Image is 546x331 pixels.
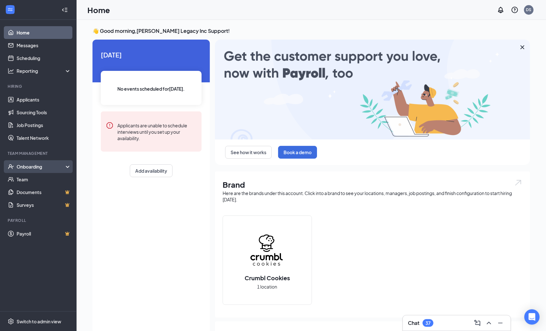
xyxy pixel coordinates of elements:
[8,84,70,89] div: Hiring
[485,319,493,327] svg: ChevronUp
[17,68,71,74] div: Reporting
[101,50,202,60] span: [DATE]
[495,318,505,328] button: Minimize
[17,163,66,170] div: Onboarding
[17,199,71,211] a: SurveysCrown
[17,26,71,39] a: Home
[524,309,540,325] div: Open Intercom Messenger
[8,151,70,156] div: Team Management
[92,27,530,34] h3: 👋 Good morning, [PERSON_NAME] Legacy Inc Support !
[62,7,68,13] svg: Collapse
[225,146,272,159] button: See how it works
[278,146,317,159] button: Book a demo
[223,190,522,203] div: Here are the brands under this account. Click into a brand to see your locations, managers, job p...
[408,320,419,327] h3: Chat
[17,39,71,52] a: Messages
[247,230,288,271] img: Crumbl Cookies
[238,274,296,282] h2: Crumbl Cookies
[17,93,71,106] a: Applicants
[257,283,277,290] span: 1 location
[17,106,71,119] a: Sourcing Tools
[514,179,522,186] img: open.6027fd2a22e1237b5b06.svg
[8,68,14,74] svg: Analysis
[472,318,483,328] button: ComposeMessage
[474,319,481,327] svg: ComposeMessage
[7,6,13,13] svg: WorkstreamLogo
[17,186,71,199] a: DocumentsCrown
[118,85,185,92] span: No events scheduled for [DATE] .
[87,4,110,15] h1: Home
[215,40,530,139] img: payroll-large.gif
[17,132,71,144] a: Talent Network
[17,52,71,64] a: Scheduling
[519,43,526,51] svg: Cross
[17,119,71,132] a: Job Postings
[17,318,61,325] div: Switch to admin view
[484,318,494,328] button: ChevronUp
[130,164,173,177] button: Add availability
[8,163,14,170] svg: UserCheck
[511,6,519,14] svg: QuestionInfo
[17,227,71,240] a: PayrollCrown
[117,122,196,141] div: Applicants are unable to schedule interviews until you set up your availability.
[8,318,14,325] svg: Settings
[8,218,70,223] div: Payroll
[106,122,114,129] svg: Error
[526,7,532,12] div: DS
[223,179,522,190] h1: Brand
[17,173,71,186] a: Team
[425,320,431,326] div: 37
[497,6,505,14] svg: Notifications
[497,319,504,327] svg: Minimize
